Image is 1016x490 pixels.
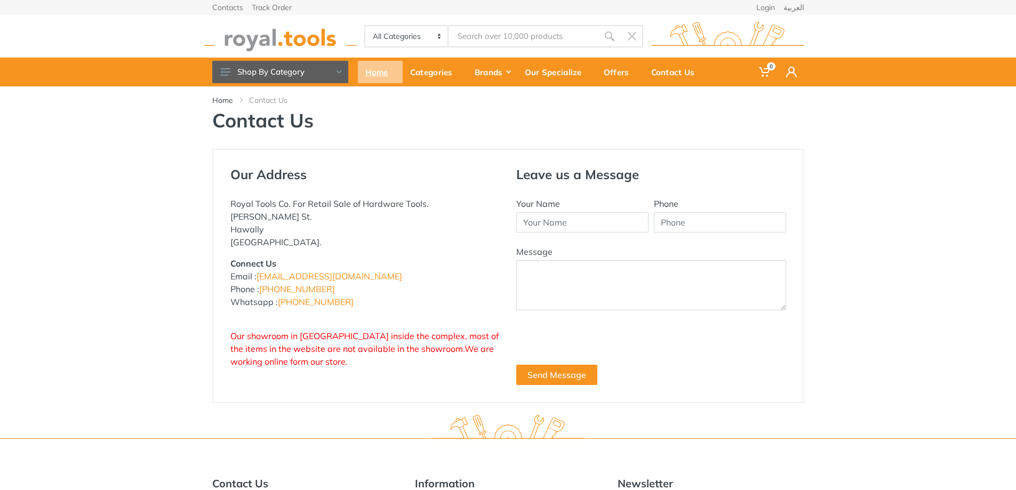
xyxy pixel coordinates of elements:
[756,4,775,11] a: Login
[654,197,678,210] label: Phone
[415,477,602,490] h5: Information
[278,296,354,307] a: [PHONE_NUMBER]
[467,61,517,83] div: Brands
[403,58,467,86] a: Categories
[516,167,786,182] h4: Leave us a Message
[230,257,500,308] p: Email : Phone : Whatsapp :
[212,477,399,490] h5: Contact Us
[596,61,644,83] div: Offers
[651,22,804,51] img: royal.tools Logo
[230,167,500,182] h4: Our Address
[767,62,775,70] span: 0
[230,197,500,248] p: Royal Tools Co. For Retail Sale of Hardware Tools. [PERSON_NAME] St. Hawally [GEOGRAPHIC_DATA].
[257,271,402,282] a: [EMAIL_ADDRESS][DOMAIN_NAME]
[431,415,585,444] img: royal.tools Logo
[596,58,644,86] a: Offers
[204,22,357,51] img: royal.tools Logo
[449,25,598,47] input: Site search
[516,212,649,232] input: Your Name
[212,109,804,132] h1: Contact Us
[751,58,779,86] a: 0
[249,95,303,106] li: Contact Us
[230,331,499,367] span: Our showroom in [GEOGRAPHIC_DATA] inside the complex, most of the items in the website are not av...
[252,4,292,11] a: Track Order
[259,284,335,294] a: [PHONE_NUMBER]
[618,477,804,490] h5: Newsletter
[517,58,596,86] a: Our Specialize
[403,61,467,83] div: Categories
[516,197,560,210] label: Your Name
[516,365,597,385] button: Send Message
[783,4,804,11] a: العربية
[517,61,596,83] div: Our Specialize
[516,323,678,365] iframe: reCAPTCHA
[212,4,243,11] a: Contacts
[644,58,709,86] a: Contact Us
[212,61,348,83] button: Shop By Category
[358,58,403,86] a: Home
[230,258,276,269] strong: Connect Us
[365,26,449,46] select: Category
[654,212,786,232] input: Phone
[212,95,804,106] nav: breadcrumb
[358,61,403,83] div: Home
[516,245,553,258] label: Message
[644,61,709,83] div: Contact Us
[212,95,233,106] a: Home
